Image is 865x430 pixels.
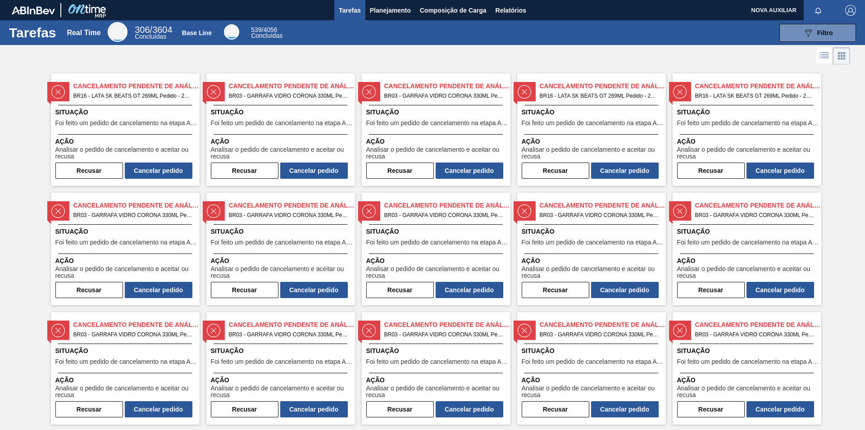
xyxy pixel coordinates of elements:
[55,399,192,417] div: Completar tarefa: 30363579
[73,91,192,101] span: BR16 - LATA SK BEATS GT 269ML Pedido - 2052556
[55,346,197,356] span: Situação
[677,108,819,117] span: Situação
[362,204,376,218] img: status
[207,85,220,99] img: status
[540,91,659,101] span: BR16 - LATA SK BEATS GT 269ML Pedido - 2052543
[384,330,503,339] span: BR03 - GARRAFA VIDRO CORONA 330ML Pedido - 2037860
[695,210,814,220] span: BR03 - GARRAFA VIDRO CORONA 330ML Pedido - 2037853
[384,201,510,210] span: Cancelamento Pendente de Análise
[522,256,664,266] span: Ação
[816,47,833,64] div: Visão em Lista
[55,239,197,246] span: Foi feito um pedido de cancelamento na etapa Aguardando Faturamento
[280,163,348,179] button: Cancelar pedido
[366,239,508,246] span: Foi feito um pedido de cancelamento na etapa Aguardando Faturamento
[677,266,819,280] span: Analisar o pedido de cancelamento e aceitar ou recusa
[695,320,821,330] span: Cancelamento Pendente de Análise
[384,81,510,91] span: Cancelamento Pendente de Análise
[207,204,220,218] img: status
[9,27,56,38] h1: Tarefas
[677,120,819,127] span: Foi feito um pedido de cancelamento na etapa Aguardando Faturamento
[251,26,261,33] span: 539
[677,137,819,146] span: Ação
[366,266,508,280] span: Analisar o pedido de cancelamento e aceitar ou recusa
[211,280,348,298] div: Completar tarefa: 30363575
[522,376,664,385] span: Ação
[779,24,856,42] button: Filtro
[51,85,65,99] img: status
[677,239,819,246] span: Foi feito um pedido de cancelamento na etapa Aguardando Faturamento
[55,227,197,236] span: Situação
[384,91,503,101] span: BR03 - GARRAFA VIDRO CORONA 330ML Pedido - 2037859
[695,91,814,101] span: BR16 - LATA SK BEATS GT 269ML Pedido - 2052544
[747,401,814,417] button: Cancelar pedido
[591,282,659,298] button: Cancelar pedido
[55,376,197,385] span: Ação
[211,256,353,266] span: Ação
[135,26,172,40] div: Real Time
[384,320,510,330] span: Cancelamento Pendente de Análise
[366,227,508,236] span: Situação
[55,146,197,160] span: Analisar o pedido de cancelamento e aceitar ou recusa
[251,32,282,39] span: Concluídas
[55,266,197,280] span: Analisar o pedido de cancelamento e aceitar ou recusa
[229,330,348,339] span: BR03 - GARRAFA VIDRO CORONA 330ML Pedido - 2037868
[135,25,150,35] span: 306
[522,163,589,179] button: Recusar
[677,280,814,298] div: Completar tarefa: 30363578
[747,282,814,298] button: Cancelar pedido
[366,401,434,417] button: Recusar
[229,81,355,91] span: Cancelamento Pendente de Análise
[55,256,197,266] span: Ação
[229,91,348,101] span: BR03 - GARRAFA VIDRO CORONA 330ML Pedido - 2037858
[251,26,277,33] span: / 4056
[125,401,192,417] button: Cancelar pedido
[211,399,348,417] div: Completar tarefa: 30363580
[518,324,531,337] img: status
[673,324,687,337] img: status
[55,137,197,146] span: Ação
[540,201,666,210] span: Cancelamento Pendente de Análise
[211,346,353,356] span: Situação
[51,204,65,218] img: status
[384,210,503,220] span: BR03 - GARRAFA VIDRO CORONA 330ML Pedido - 2037851
[522,401,589,417] button: Recusar
[135,25,172,35] span: / 3604
[845,5,856,16] img: Logout
[366,385,508,399] span: Analisar o pedido de cancelamento e aceitar ou recusa
[211,401,278,417] button: Recusar
[55,401,123,417] button: Recusar
[362,324,376,337] img: status
[366,137,508,146] span: Ação
[211,358,353,365] span: Foi feito um pedido de cancelamento na etapa Aguardando Faturamento
[522,346,664,356] span: Situação
[366,282,434,298] button: Recusar
[677,401,745,417] button: Recusar
[540,330,659,339] span: BR03 - GARRAFA VIDRO CORONA 330ML Pedido - 2037861
[540,81,666,91] span: Cancelamento Pendente de Análise
[673,204,687,218] img: status
[211,120,353,127] span: Foi feito um pedido de cancelamento na etapa Aguardando Faturamento
[135,33,166,40] span: Concluídas
[12,6,55,14] img: TNhmsLtSVTkK8tSr43FrP2fwEKptu5GPRR3wAAAABJRU5ErkJggg==
[366,163,434,179] button: Recusar
[522,399,659,417] div: Completar tarefa: 30363582
[125,282,192,298] button: Cancelar pedido
[207,324,220,337] img: status
[211,146,353,160] span: Analisar o pedido de cancelamento e aceitar ou recusa
[224,24,239,40] div: Base Line
[229,320,355,330] span: Cancelamento Pendente de Análise
[522,280,659,298] div: Completar tarefa: 30363577
[182,29,212,36] div: Base Line
[540,210,659,220] span: BR03 - GARRAFA VIDRO CORONA 330ML Pedido - 2037852
[591,401,659,417] button: Cancelar pedido
[211,227,353,236] span: Situação
[55,163,123,179] button: Recusar
[108,22,127,42] div: Real Time
[73,330,192,339] span: BR03 - GARRAFA VIDRO CORONA 330ML Pedido - 2037854
[522,282,589,298] button: Recusar
[67,29,100,37] div: Real Time
[747,163,814,179] button: Cancelar pedido
[677,346,819,356] span: Situação
[591,163,659,179] button: Cancelar pedido
[522,227,664,236] span: Situação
